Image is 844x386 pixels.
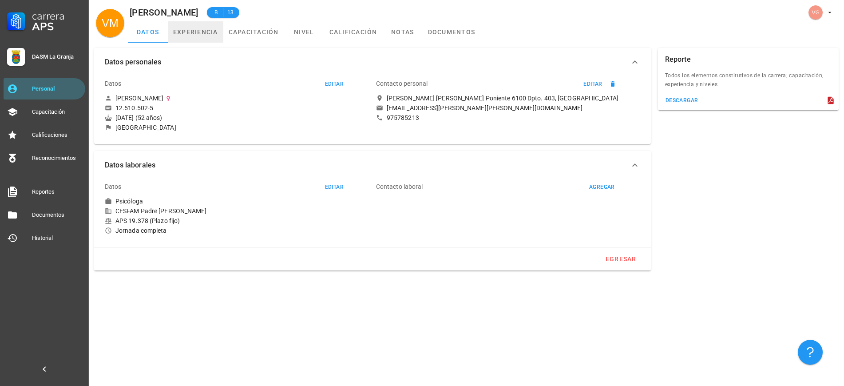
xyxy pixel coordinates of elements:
[605,255,637,263] div: egresar
[115,197,143,205] div: Psicóloga
[96,9,124,37] div: avatar
[387,114,419,122] div: 975785213
[168,21,223,43] a: experiencia
[32,11,82,21] div: Carrera
[115,104,153,112] div: 12.510.502-5
[102,9,119,37] span: VM
[383,21,423,43] a: notas
[32,188,82,195] div: Reportes
[4,124,85,146] a: Calificaciones
[665,97,698,103] div: descargar
[423,21,481,43] a: documentos
[32,21,82,32] div: APS
[32,108,82,115] div: Capacitación
[32,131,82,139] div: Calificaciones
[227,8,234,17] span: 13
[105,207,369,215] div: CESFAM Padre [PERSON_NAME]
[665,48,691,71] div: Reporte
[105,217,369,225] div: APS 19.378 (Plazo fijo)
[376,73,428,94] div: Contacto personal
[602,251,640,267] button: egresar
[115,123,176,131] div: [GEOGRAPHIC_DATA]
[376,176,423,197] div: Contacto laboral
[128,21,168,43] a: datos
[658,71,839,94] div: Todos los elementos constitutivos de la carrera; capacitación, experiencia y niveles.
[4,227,85,249] a: Historial
[4,101,85,123] a: Capacitación
[376,114,640,122] a: 975785213
[376,94,640,102] a: [PERSON_NAME] [PERSON_NAME] Poniente 6100 Dpto. 403, [GEOGRAPHIC_DATA]
[662,94,702,107] button: descargar
[94,151,651,179] button: Datos laborales
[223,21,284,43] a: capacitación
[583,81,602,87] div: editar
[325,81,344,87] div: editar
[115,94,163,102] div: [PERSON_NAME]
[4,147,85,169] a: Reconocimientos
[387,104,582,112] div: [EMAIL_ADDRESS][PERSON_NAME][PERSON_NAME][DOMAIN_NAME]
[105,159,630,171] span: Datos laborales
[585,183,619,191] button: agregar
[376,104,640,112] a: [EMAIL_ADDRESS][PERSON_NAME][PERSON_NAME][DOMAIN_NAME]
[579,80,606,88] button: editar
[212,8,219,17] span: B
[105,176,122,197] div: Datos
[32,155,82,162] div: Reconocimientos
[32,235,82,242] div: Historial
[4,181,85,203] a: Reportes
[32,211,82,219] div: Documentos
[32,85,82,92] div: Personal
[387,94,618,102] div: [PERSON_NAME] [PERSON_NAME] Poniente 6100 Dpto. 403, [GEOGRAPHIC_DATA]
[4,78,85,99] a: Personal
[325,184,344,190] div: editar
[94,48,651,76] button: Datos personales
[32,53,82,60] div: DASM La Granja
[324,21,383,43] a: calificación
[130,8,198,17] div: [PERSON_NAME]
[105,227,369,235] div: Jornada completa
[321,80,348,88] button: editar
[284,21,324,43] a: nivel
[808,5,823,20] div: avatar
[321,183,348,191] button: editar
[105,56,630,68] span: Datos personales
[4,204,85,226] a: Documentos
[105,73,122,94] div: Datos
[105,114,369,122] div: [DATE] (52 años)
[589,184,615,190] div: agregar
